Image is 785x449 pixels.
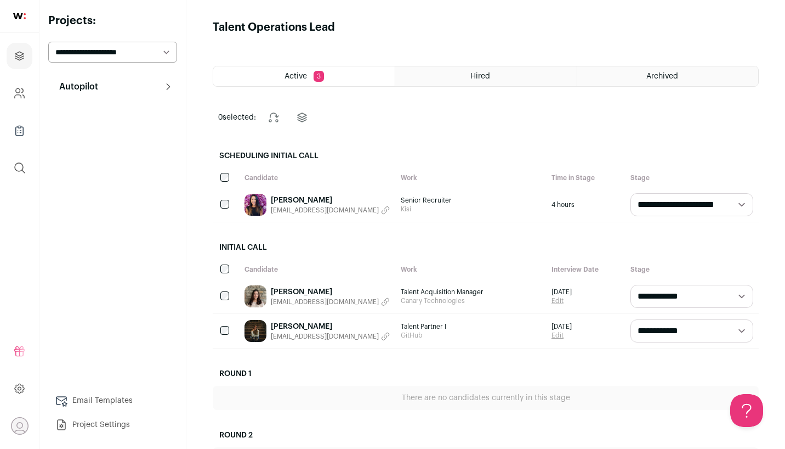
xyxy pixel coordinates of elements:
[271,332,390,341] button: [EMAIL_ADDRESS][DOMAIN_NAME]
[7,117,32,144] a: Company Lists
[271,332,379,341] span: [EMAIL_ADDRESS][DOMAIN_NAME]
[48,13,177,29] h2: Projects:
[625,260,759,279] div: Stage
[271,206,390,215] button: [EMAIL_ADDRESS][DOMAIN_NAME]
[239,168,395,188] div: Candidate
[401,205,541,214] span: Kisi
[551,322,572,331] span: [DATE]
[244,285,266,307] img: a856a2330e94c3d34be819a4a6fe377236bdb617ba9a4547eb33002ea7574c63.jpg
[213,423,759,447] h2: Round 2
[395,260,546,279] div: Work
[260,104,287,131] button: Change stage
[546,188,625,222] div: 4 hours
[244,320,266,342] img: bba1f916b6020ba4b5c07a6c14bd2b775f79b9a7ade9af0d1a4e4d44509532d5
[546,260,625,279] div: Interview Date
[213,20,335,35] h1: Talent Operations Lead
[218,112,256,123] span: selected:
[213,235,759,260] h2: Initial Call
[11,417,29,435] button: Open dropdown
[48,414,177,436] a: Project Settings
[271,298,379,306] span: [EMAIL_ADDRESS][DOMAIN_NAME]
[285,72,307,80] span: Active
[13,13,26,19] img: wellfound-shorthand-0d5821cbd27db2630d0214b213865d53afaa358527fdda9d0ea32b1df1b89c2c.svg
[625,168,759,188] div: Stage
[239,260,395,279] div: Candidate
[7,43,32,69] a: Projects
[401,288,541,296] span: Talent Acquisition Manager
[395,168,546,188] div: Work
[7,80,32,106] a: Company and ATS Settings
[551,288,572,296] span: [DATE]
[271,321,390,332] a: [PERSON_NAME]
[577,66,758,86] a: Archived
[314,71,324,82] span: 3
[551,296,572,305] a: Edit
[213,386,759,410] div: There are no candidates currently in this stage
[244,194,266,216] img: ac652abfb1002430b75f24f2cddc37e345ceb83a9137674c582facd76bbb29ef.jpg
[401,331,541,340] span: GitHub
[551,331,572,340] a: Edit
[48,390,177,412] a: Email Templates
[546,168,625,188] div: Time in Stage
[213,362,759,386] h2: Round 1
[218,114,223,121] span: 0
[395,66,576,86] a: Hired
[470,72,490,80] span: Hired
[646,72,678,80] span: Archived
[53,80,98,93] p: Autopilot
[401,322,541,331] span: Talent Partner I
[48,76,177,98] button: Autopilot
[271,287,390,298] a: [PERSON_NAME]
[271,206,379,215] span: [EMAIL_ADDRESS][DOMAIN_NAME]
[271,195,390,206] a: [PERSON_NAME]
[271,298,390,306] button: [EMAIL_ADDRESS][DOMAIN_NAME]
[730,394,763,427] iframe: Help Scout Beacon - Open
[401,296,541,305] span: Canary Technologies
[213,144,759,168] h2: Scheduling Initial Call
[401,196,541,205] span: Senior Recruiter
